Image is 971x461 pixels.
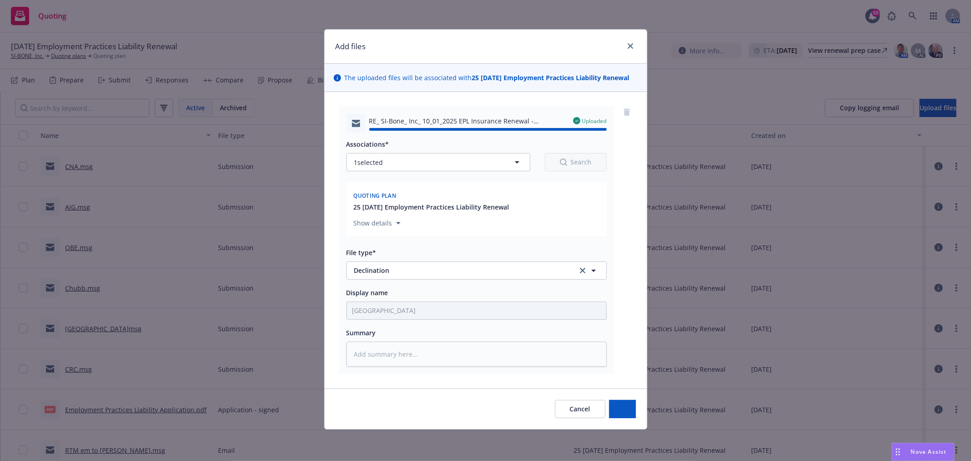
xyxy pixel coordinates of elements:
h1: Add files [336,41,366,52]
button: Add files [609,400,636,418]
a: clear selection [577,265,588,276]
strong: 25 [DATE] Employment Practices Liability Renewal [472,73,630,82]
span: RE_ SI-Bone_ Inc_ 10_01_2025 EPL Insurance Renewal - Submission.msg [369,116,566,126]
span: Summary [346,328,376,337]
a: close [625,41,636,51]
button: Cancel [555,400,605,418]
input: Add display name here... [347,302,606,319]
span: Cancel [570,405,590,413]
button: Nova Assist [892,443,955,461]
button: Show details [350,218,404,229]
span: Nova Assist [911,448,947,456]
span: Declination [354,266,565,275]
span: 1 selected [354,158,383,167]
button: Declinationclear selection [346,261,607,280]
div: Drag to move [892,443,904,461]
span: Display name [346,288,388,297]
span: Quoting plan [354,192,397,200]
button: 1selected [346,153,530,171]
button: 25 [DATE] Employment Practices Liability Renewal [354,202,509,212]
span: The uploaded files will be associated with [345,73,630,82]
a: remove [621,107,632,118]
span: Add files [609,405,636,413]
span: Associations* [346,140,389,149]
span: File type* [346,248,376,257]
span: Uploaded [582,117,607,125]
